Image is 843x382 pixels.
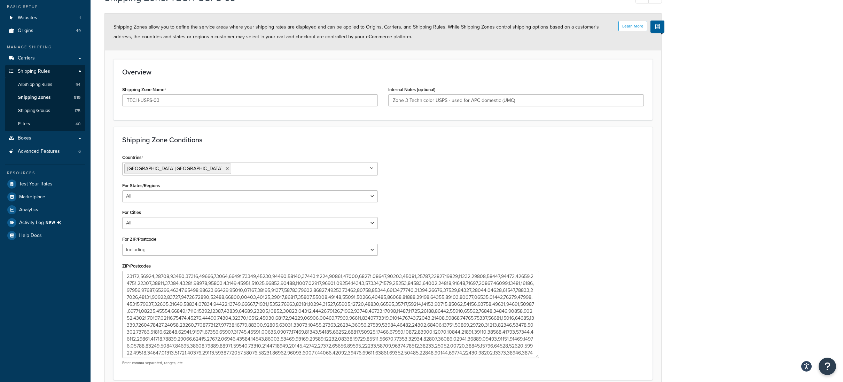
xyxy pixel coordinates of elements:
li: Advanced Features [5,145,85,158]
label: Shipping Zone Name [122,87,166,93]
a: Websites1 [5,11,85,24]
a: Shipping Rules [5,65,85,78]
span: Test Your Rates [19,181,53,187]
span: Marketplace [19,194,45,200]
a: Advanced Features6 [5,145,85,158]
button: Open Resource Center [819,358,836,375]
span: 6 [78,149,81,154]
p: Enter comma separated, ranges, etc [122,360,378,366]
a: Shipping Groups175 [5,104,85,117]
button: Learn More [618,21,647,31]
a: Help Docs [5,229,85,242]
label: ZIP/Postcodes [122,263,151,269]
span: 1 [79,15,81,21]
span: All Shipping Rules [18,82,52,88]
a: Shipping Zones515 [5,91,85,104]
span: Analytics [19,207,38,213]
li: [object Object] [5,216,85,229]
li: Websites [5,11,85,24]
span: NEW [46,220,64,225]
a: Carriers [5,52,85,65]
div: Manage Shipping [5,44,85,50]
div: Basic Setup [5,4,85,10]
label: For ZIP/Postcode [122,237,156,242]
span: Filters [18,121,30,127]
span: Boxes [18,135,31,141]
span: Shipping Zones allow you to define the service areas where your shipping rates are displayed and ... [114,23,599,40]
li: Shipping Zones [5,91,85,104]
a: Test Your Rates [5,178,85,190]
div: Resources [5,170,85,176]
label: For States/Regions [122,183,160,188]
span: 40 [76,121,80,127]
span: Carriers [18,55,35,61]
textarea: 23172,56924,28708,93450,37316,49666,73064,66491,73349,45230,94490,58140,37443,11224,90861,47000,6... [122,271,539,358]
span: [GEOGRAPHIC_DATA] [GEOGRAPHIC_DATA] [127,165,222,172]
span: 515 [74,95,80,101]
a: Activity LogNEW [5,216,85,229]
span: Shipping Groups [18,108,50,114]
a: Filters40 [5,118,85,130]
a: Origins49 [5,24,85,37]
button: Show Help Docs [650,21,664,33]
a: Analytics [5,204,85,216]
label: For Cities [122,210,141,215]
span: Websites [18,15,37,21]
li: Shipping Rules [5,65,85,131]
span: Help Docs [19,233,42,239]
a: AllShipping Rules94 [5,78,85,91]
span: Shipping Zones [18,95,50,101]
span: Advanced Features [18,149,60,154]
span: 94 [76,82,80,88]
span: Origins [18,28,33,34]
li: Origins [5,24,85,37]
label: Countries [122,155,143,160]
span: Shipping Rules [18,69,50,74]
a: Boxes [5,132,85,145]
li: Filters [5,118,85,130]
h3: Overview [122,68,644,76]
li: Shipping Groups [5,104,85,117]
span: Activity Log [19,218,64,227]
label: Internal Notes (optional) [388,87,436,92]
span: 49 [76,28,81,34]
a: Marketplace [5,191,85,203]
span: 175 [75,108,80,114]
h3: Shipping Zone Conditions [122,136,644,144]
